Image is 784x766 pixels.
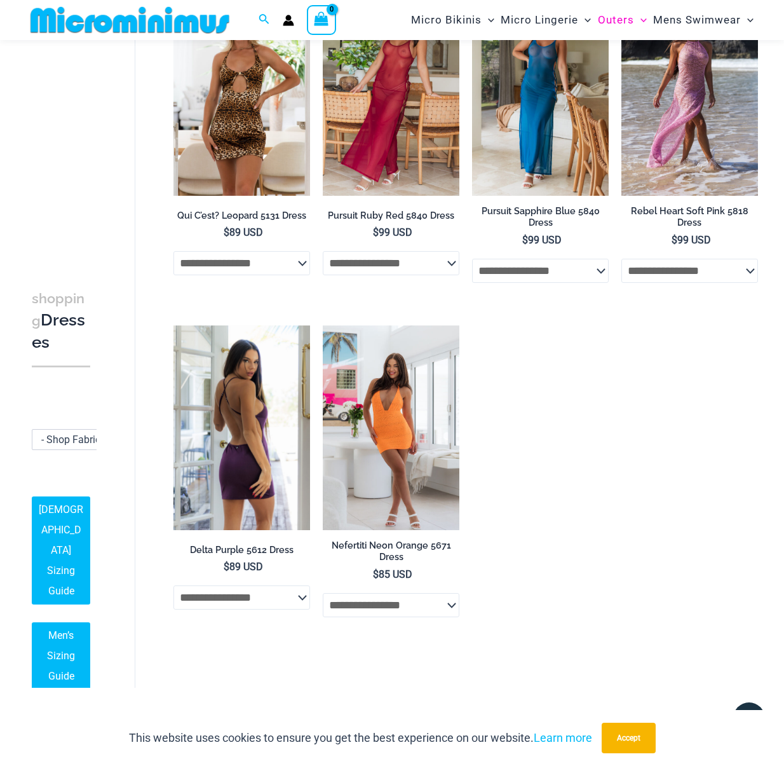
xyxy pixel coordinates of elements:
[373,568,379,580] span: $
[173,210,310,226] a: Qui C’est? Leopard 5131 Dress
[173,210,310,222] h2: Qui C’est? Leopard 5131 Dress
[224,226,263,238] bdi: 89 USD
[224,561,263,573] bdi: 89 USD
[497,4,594,36] a: Micro LingerieMenu ToggleMenu Toggle
[323,540,459,563] h2: Nefertiti Neon Orange 5671 Dress
[408,4,497,36] a: Micro BikinisMenu ToggleMenu Toggle
[406,2,759,38] nav: Site Navigation
[323,540,459,568] a: Nefertiti Neon Orange 5671 Dress
[501,4,578,36] span: Micro Lingerie
[373,568,412,580] bdi: 85 USD
[534,731,592,744] a: Learn more
[32,497,90,605] a: [DEMOGRAPHIC_DATA] Sizing Guide
[283,15,294,26] a: Account icon link
[522,234,528,246] span: $
[472,205,609,234] a: Pursuit Sapphire Blue 5840 Dress
[259,12,270,28] a: Search icon link
[323,325,459,530] a: Nefertiti Neon Orange 5671 Dress 01Nefertiti Neon Orange 5671 Dress 02Nefertiti Neon Orange 5671 ...
[602,723,656,753] button: Accept
[32,429,121,450] span: - Shop Fabric Type
[482,4,494,36] span: Menu Toggle
[173,544,310,556] h2: Delta Purple 5612 Dress
[323,210,459,222] h2: Pursuit Ruby Red 5840 Dress
[653,4,741,36] span: Mens Swimwear
[522,234,562,246] bdi: 99 USD
[621,205,758,229] h2: Rebel Heart Soft Pink 5818 Dress
[224,561,229,573] span: $
[672,234,711,246] bdi: 99 USD
[411,4,482,36] span: Micro Bikinis
[672,234,677,246] span: $
[173,544,310,561] a: Delta Purple 5612 Dress
[598,4,634,36] span: Outers
[373,226,412,238] bdi: 99 USD
[634,4,647,36] span: Menu Toggle
[621,205,758,234] a: Rebel Heart Soft Pink 5818 Dress
[650,4,757,36] a: Mens SwimwearMenu ToggleMenu Toggle
[323,210,459,226] a: Pursuit Ruby Red 5840 Dress
[173,325,310,530] a: Delta Purple 5612 Dress 01Delta Purple 5612 Dress 03Delta Purple 5612 Dress 03
[307,5,336,34] a: View Shopping Cart, empty
[32,287,90,353] h3: Dresses
[32,623,90,690] a: Men’s Sizing Guide
[129,728,592,748] p: This website uses cookies to ensure you get the best experience on our website.
[323,325,459,530] img: Nefertiti Neon Orange 5671 Dress 01
[373,226,379,238] span: $
[472,205,609,229] h2: Pursuit Sapphire Blue 5840 Dress
[578,4,591,36] span: Menu Toggle
[25,6,234,34] img: MM SHOP LOGO FLAT
[224,226,229,238] span: $
[741,4,754,36] span: Menu Toggle
[173,325,310,530] img: Delta Purple 5612 Dress 03
[32,430,120,449] span: - Shop Fabric Type
[32,291,84,329] span: shopping
[595,4,650,36] a: OutersMenu ToggleMenu Toggle
[41,434,125,446] span: - Shop Fabric Type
